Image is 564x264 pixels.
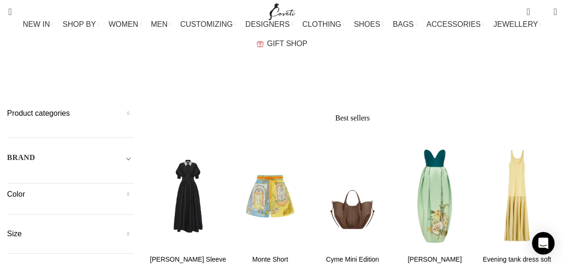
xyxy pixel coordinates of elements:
span: NEW IN [23,20,50,29]
span: CUSTOMIZING [180,20,233,29]
img: GiftBag [257,41,264,47]
a: BAGS [393,15,417,34]
a: Search [2,2,12,21]
a: WOMEN [109,15,141,34]
h5: Product categories [7,108,134,119]
span: SHOES [354,20,380,29]
span: 0 [539,9,546,16]
img: Alemais-Monte-Short-3.jpg [230,140,310,253]
a: DESIGNERS [245,15,293,34]
h5: BRAND [7,152,35,163]
h1: Search results: “leather ja” [161,55,403,80]
h5: Color [7,189,134,200]
a: Site logo [266,7,298,15]
img: Toteme-Evening-tank-dress-soft-yellow-541928_nobg.png [477,140,557,253]
a: SHOES [354,15,384,34]
span: DESIGNERS [245,20,290,29]
span: CLOTHING [302,20,341,29]
div: Toggle filter [7,152,134,169]
a: JEWELLERY [493,15,541,34]
span: WOMEN [109,20,138,29]
a: NEW IN [23,15,54,34]
div: Open Intercom Messenger [532,232,555,255]
a: SHOP BY [63,15,99,34]
a: MEN [151,15,171,34]
img: Alemais-Anita-Gown.jpg [395,140,475,253]
a: 0 [522,2,534,21]
span: GIFT SHOP [267,39,307,48]
div: My Wishlist [537,2,547,21]
h5: Size [7,229,134,239]
span: JEWELLERY [493,20,538,29]
a: GIFT SHOP [257,34,307,53]
span: SHOP BY [63,20,96,29]
h2: Best sellers [148,113,557,123]
div: Main navigation [2,15,562,53]
span: BAGS [393,20,414,29]
a: CLOTHING [302,15,345,34]
span: MEN [151,20,168,29]
img: Rebecca-Vallance-Esther-Short-Sleeve-Gown-7-scaled.jpg [148,140,228,253]
a: CUSTOMIZING [180,15,236,34]
a: ACCESSORIES [426,15,484,34]
span: ACCESSORIES [426,20,481,29]
img: Polene-73.png [313,140,392,253]
span: 0 [527,5,534,12]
